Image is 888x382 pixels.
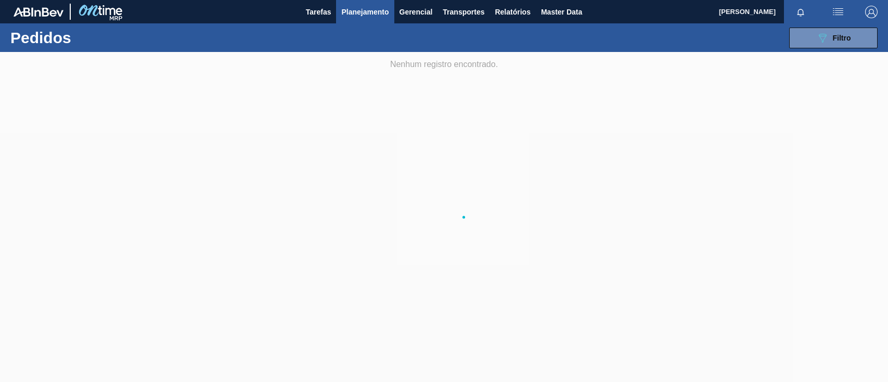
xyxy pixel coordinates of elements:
span: Filtro [833,34,851,42]
button: Notificações [784,5,817,19]
span: Relatórios [495,6,530,18]
img: userActions [832,6,844,18]
span: Gerencial [400,6,433,18]
span: Tarefas [306,6,331,18]
img: TNhmsLtSVTkK8tSr43FrP2fwEKptu5GPRR3wAAAABJRU5ErkJggg== [14,7,63,17]
span: Transportes [443,6,484,18]
button: Filtro [789,28,878,48]
span: Master Data [541,6,582,18]
h1: Pedidos [10,32,163,44]
span: Planejamento [341,6,389,18]
img: Logout [865,6,878,18]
